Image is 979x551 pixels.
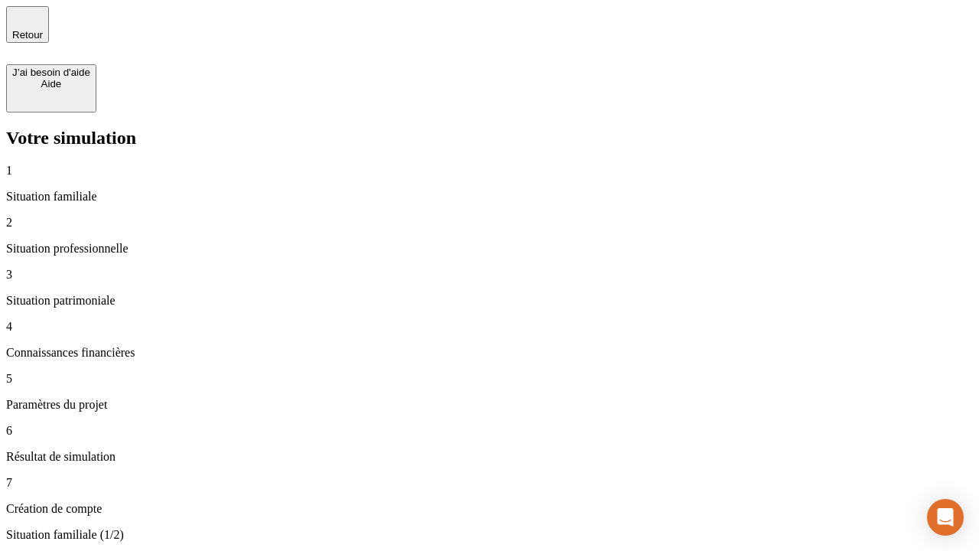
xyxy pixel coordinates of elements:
[6,502,973,516] p: Création de compte
[6,424,973,438] p: 6
[6,372,973,386] p: 5
[6,128,973,148] h2: Votre simulation
[12,67,90,78] div: J’ai besoin d'aide
[12,78,90,90] div: Aide
[12,29,43,41] span: Retour
[6,164,973,178] p: 1
[6,242,973,256] p: Situation professionnelle
[6,450,973,464] p: Résultat de simulation
[6,294,973,308] p: Situation patrimoniale
[6,190,973,204] p: Situation familiale
[6,398,973,412] p: Paramètres du projet
[6,216,973,230] p: 2
[6,6,49,43] button: Retour
[6,64,96,112] button: J’ai besoin d'aideAide
[6,346,973,360] p: Connaissances financières
[6,476,973,490] p: 7
[6,320,973,334] p: 4
[6,528,973,542] p: Situation familiale (1/2)
[6,268,973,282] p: 3
[927,499,964,536] div: Open Intercom Messenger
